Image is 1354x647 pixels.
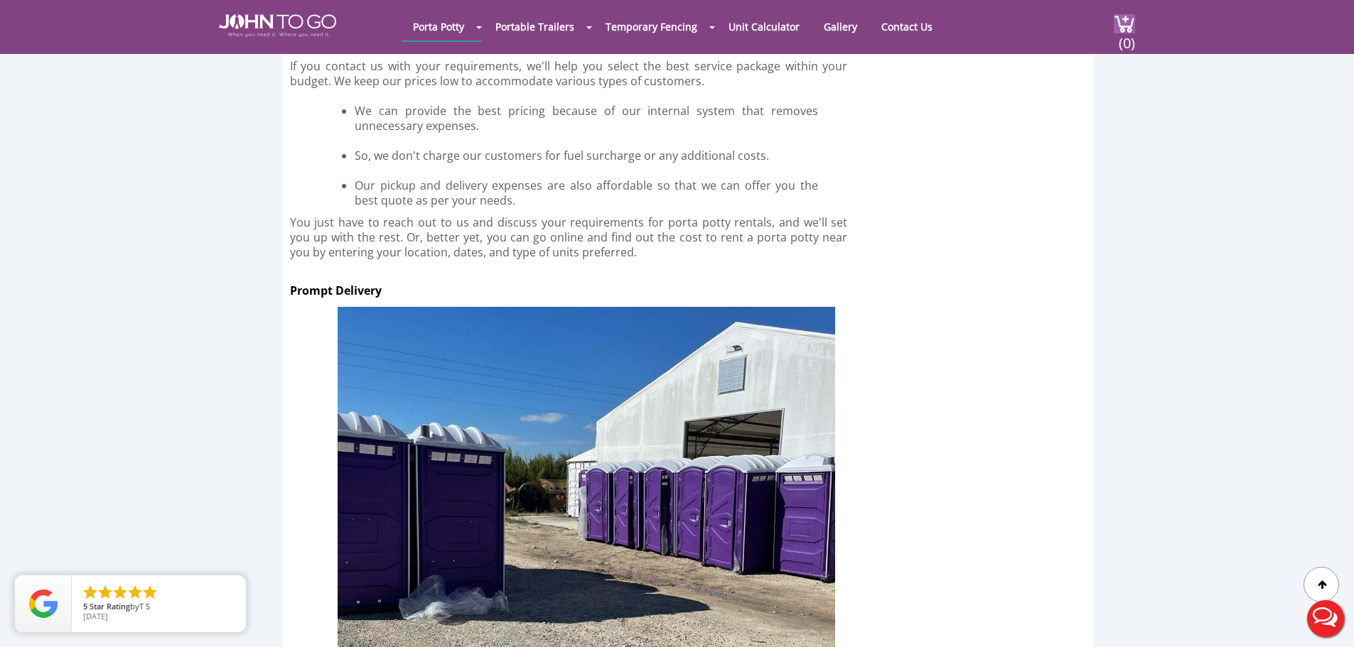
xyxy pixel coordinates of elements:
a: Portable Trailers [485,13,585,40]
li:  [112,584,129,601]
img: JOHN to go [219,14,336,37]
img: cart a [1114,14,1135,33]
span: T S [139,601,150,611]
li:  [127,584,144,601]
p: Our pickup and delivery expenses are also affordable so that we can offer you the best quote as p... [355,178,817,208]
li:  [141,584,158,601]
span: (0) [1118,22,1135,53]
button: Live Chat [1297,590,1354,647]
span: Star Rating [90,601,130,611]
a: Porta Potty [402,13,475,40]
li:  [82,584,99,601]
img: Review Rating [29,589,58,618]
a: Temporary Fencing [595,13,708,40]
span: [DATE] [83,611,108,621]
span: 5 [83,601,87,611]
p: If you contact us with your requirements, we'll help you select the best service package within y... [290,59,848,89]
a: Unit Calculator [718,13,810,40]
p: We can provide the best pricing because of our internal system that removes unnecessary expenses. [355,104,817,134]
p: So, we don't charge our customers for fuel surcharge or any additional costs. [355,148,817,163]
p: You just have to reach out to us and discuss your requirements for porta potty rentals, and we'll... [290,215,848,260]
a: Gallery [813,13,868,40]
a: Contact Us [871,13,943,40]
li:  [97,584,114,601]
span: by [83,602,235,612]
h2: Prompt Delivery [290,274,883,300]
